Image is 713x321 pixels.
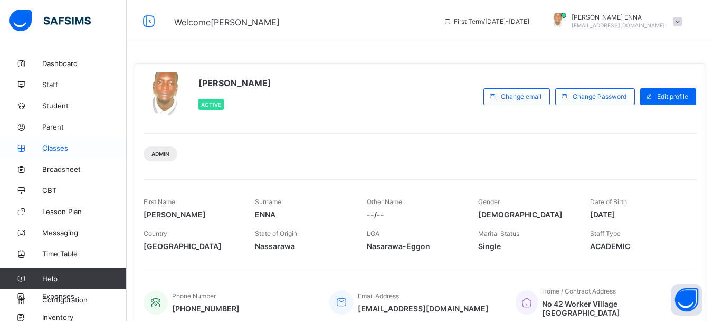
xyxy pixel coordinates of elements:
[542,299,686,317] span: No 42 Worker Village [GEOGRAPHIC_DATA]
[255,210,350,219] span: ENNA
[590,242,686,251] span: ACADEMIC
[172,292,216,300] span: Phone Number
[42,80,127,89] span: Staff
[174,17,280,27] span: Welcome [PERSON_NAME]
[573,93,626,100] span: Change Password
[201,102,221,108] span: Active
[42,228,127,237] span: Messaging
[572,22,665,29] span: [EMAIL_ADDRESS][DOMAIN_NAME]
[172,304,240,313] span: [PHONE_NUMBER]
[590,230,621,237] span: Staff Type
[590,210,686,219] span: [DATE]
[255,198,281,206] span: Surname
[671,284,702,316] button: Open asap
[478,210,574,219] span: [DEMOGRAPHIC_DATA]
[42,59,127,68] span: Dashboard
[358,304,489,313] span: [EMAIL_ADDRESS][DOMAIN_NAME]
[9,10,91,32] img: safsims
[42,207,127,216] span: Lesson Plan
[478,242,574,251] span: Single
[42,250,127,258] span: Time Table
[478,230,519,237] span: Marital Status
[144,230,167,237] span: Country
[367,230,379,237] span: LGA
[501,93,541,100] span: Change email
[42,186,127,195] span: CBT
[367,210,462,219] span: --/--
[144,198,175,206] span: First Name
[255,242,350,251] span: Nassarawa
[144,242,239,251] span: [GEOGRAPHIC_DATA]
[367,242,462,251] span: Nasarawa-Eggon
[198,78,271,88] span: [PERSON_NAME]
[443,17,529,25] span: session/term information
[151,151,169,157] span: Admin
[542,287,616,295] span: Home / Contract Address
[144,210,239,219] span: [PERSON_NAME]
[42,102,127,110] span: Student
[367,198,402,206] span: Other Name
[540,13,688,30] div: EMMANUEL ENNA
[42,123,127,131] span: Parent
[42,274,126,283] span: Help
[478,198,500,206] span: Gender
[42,296,126,304] span: Configuration
[42,144,127,152] span: Classes
[572,13,665,21] span: [PERSON_NAME] ENNA
[358,292,399,300] span: Email Address
[590,198,627,206] span: Date of Birth
[255,230,297,237] span: State of Origin
[42,165,127,173] span: Broadsheet
[657,93,688,100] span: Edit profile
